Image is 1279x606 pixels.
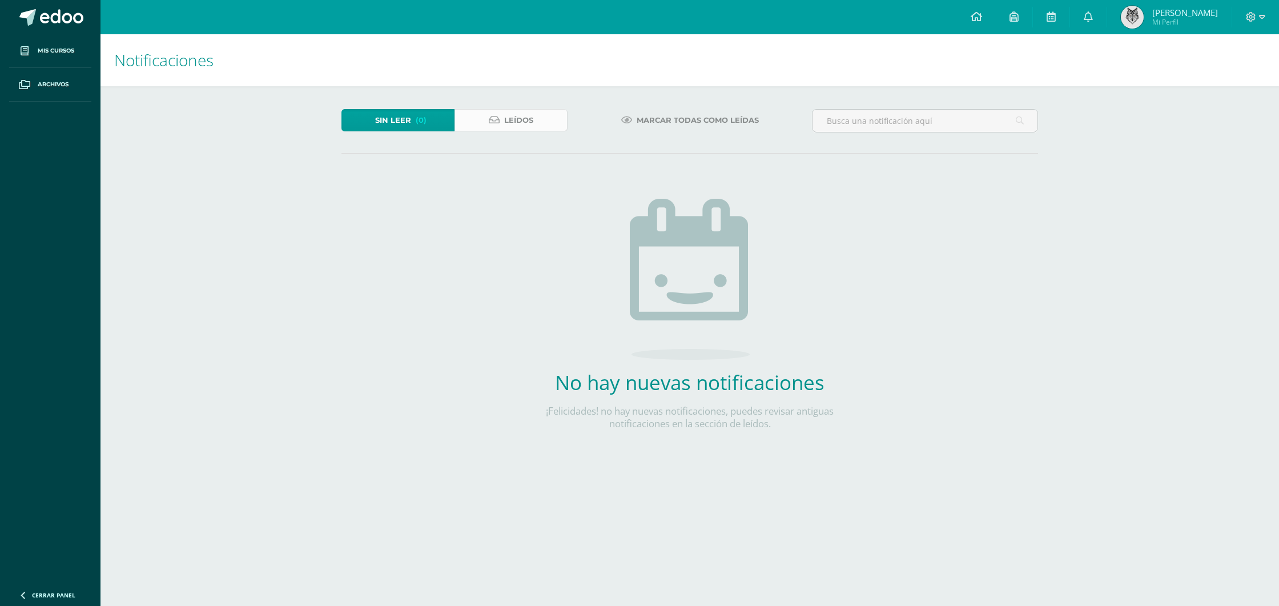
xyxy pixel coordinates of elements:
[38,46,74,55] span: Mis cursos
[32,591,75,599] span: Cerrar panel
[9,68,91,102] a: Archivos
[630,199,750,360] img: no_activities.png
[114,49,214,71] span: Notificaciones
[813,110,1037,132] input: Busca una notificación aquí
[521,405,858,430] p: ¡Felicidades! no hay nuevas notificaciones, puedes revisar antiguas notificaciones en la sección ...
[1121,6,1144,29] img: c9f0ce6764846f1623a9016c00060552.png
[637,110,759,131] span: Marcar todas como leídas
[38,80,69,89] span: Archivos
[504,110,533,131] span: Leídos
[521,369,858,396] h2: No hay nuevas notificaciones
[9,34,91,68] a: Mis cursos
[1152,17,1218,27] span: Mi Perfil
[375,110,411,131] span: Sin leer
[416,110,427,131] span: (0)
[607,109,773,131] a: Marcar todas como leídas
[1152,7,1218,18] span: [PERSON_NAME]
[455,109,568,131] a: Leídos
[341,109,455,131] a: Sin leer(0)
